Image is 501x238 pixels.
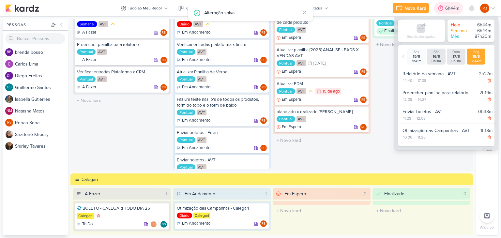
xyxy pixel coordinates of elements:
p: GS [7,86,11,89]
div: 18/8 [468,54,484,59]
div: Calegari [77,213,94,219]
div: Finalizado [384,190,404,197]
div: 15 de ago [323,89,340,94]
div: Prioridade Alta [95,213,102,219]
div: 11:29 [402,115,412,121]
div: 6h44m [472,22,491,28]
input: + Novo kard [274,136,369,145]
p: Em Espera [282,97,301,103]
div: Sex [408,50,424,54]
p: Em Espera [282,68,301,75]
div: G u i l h e r m e S a n t o s [15,84,68,91]
div: Responsável: Rogerio Bispo [260,29,267,36]
div: AVT [197,76,206,82]
div: 10:06 [402,134,413,140]
div: Mês [451,34,470,39]
div: Em Andamento [185,190,215,197]
div: [DATE] [313,61,326,66]
div: Verificar entradas Plataforma x CRM [77,69,167,75]
div: Rogerio Bispo [260,220,267,227]
div: Renan Sena [5,119,13,126]
p: RS [7,121,11,125]
div: Responsável: Rogerio Bispo [260,84,267,91]
div: AVT [197,49,206,55]
div: - [413,134,417,140]
div: 14:40 [402,78,413,83]
div: 1h18m [480,127,493,134]
div: 6h44m [468,59,484,63]
img: Carlos Lima [5,60,13,68]
div: Responsável: Rogerio Bispo [360,35,367,41]
div: Criar planilha com entradas do Tintim e CRM de cada produto [277,14,367,25]
p: To Do [82,221,93,228]
div: Em Espera [277,97,301,103]
div: Guilherme Santos [5,83,13,91]
div: 15/8 [408,54,424,59]
div: Em Espera [284,190,306,197]
p: RB [262,31,266,35]
div: 17/8 [448,54,464,59]
div: Responsável: Rogerio Bispo [160,29,167,36]
div: Enviar boletos - Éden [177,130,267,136]
div: Relatório da semana - AVT [402,70,476,77]
div: AVT [197,164,206,170]
button: Novo Kard [393,3,429,13]
div: Prioridade Média [205,21,211,27]
div: 11:25 [417,134,426,140]
div: Diego Freitas [5,72,13,80]
div: 0h0m [428,59,444,63]
div: Pontual [177,49,195,55]
div: I s a b e l l a G u t i e r r e s [15,96,68,103]
p: Em Espera [282,35,301,41]
div: 2h19m [479,89,493,96]
div: planejado x realizado Éden [277,109,367,115]
div: Em Andamento [177,117,210,124]
div: S h i r l e y T a v a r e s [15,143,68,150]
div: Responsável: Rogerio Bispo [160,84,167,91]
div: Responsável: Rogerio Bispo [260,145,267,151]
div: Pontual [376,20,395,26]
div: Responsável: Rogerio Bispo [360,68,367,75]
div: AVT [296,88,306,94]
p: RB [361,70,365,74]
div: Em Andamento [177,220,210,227]
div: Em Andamento [177,145,210,151]
div: A Fazer [85,190,100,197]
div: Rogerio Bispo [260,117,267,124]
div: Calegari [193,213,210,218]
div: Em Andamento [177,57,210,63]
input: Buscar Pessoas [5,33,65,44]
div: 0 [461,190,469,197]
p: Em Andamento [182,145,210,151]
div: Atualizar planilha [2025] ANALISE LEADS X VENDAS AVT [277,47,367,59]
div: 6h44m [472,28,491,34]
p: A Fazer [82,57,96,63]
p: RB [361,37,365,40]
div: 1 [163,190,170,197]
div: 0h0m [448,59,464,63]
div: - [413,78,417,83]
div: C a r l o s L i m a [15,61,68,67]
div: 87h20m [472,34,491,39]
div: Pontual [177,110,195,115]
div: Colaboradores: Rogerio Bispo [150,221,159,228]
div: Otimização das Campanhas - AVT [402,127,478,134]
div: Responsável: Rogerio Bispo [260,117,267,124]
p: Em Andamento [182,57,210,63]
div: 1 [263,190,269,197]
div: R e n a n S e n a [15,119,68,126]
div: 12:08 [416,115,426,121]
div: Seg [468,50,484,54]
p: Em Andamento [182,29,210,36]
div: 7h41m [408,59,424,63]
p: Arquivo [480,224,494,230]
div: Em Andamento [177,29,210,36]
div: - [412,115,416,121]
div: Enviar boletos - AVT [177,157,267,163]
div: A Fazer [77,29,96,36]
div: b r e n d a b o s s o [15,49,68,56]
p: GS [162,223,166,226]
div: Rogerio Bispo [150,221,157,228]
p: RB [162,86,166,89]
div: Guilherme Santos [160,221,167,228]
